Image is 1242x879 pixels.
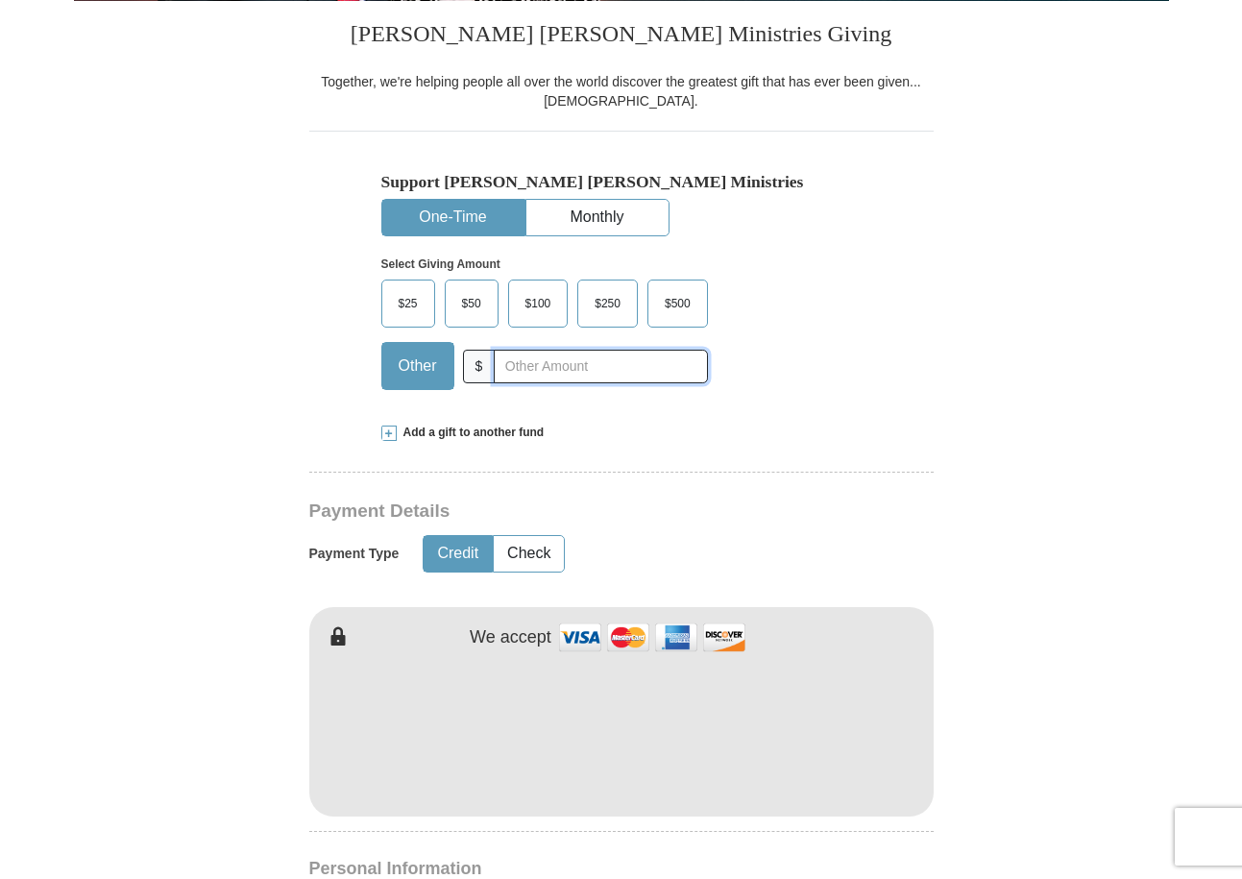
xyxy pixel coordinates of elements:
[397,425,545,441] span: Add a gift to another fund
[389,289,427,318] span: $25
[309,1,934,72] h3: [PERSON_NAME] [PERSON_NAME] Ministries Giving
[556,617,748,658] img: credit cards accepted
[309,501,799,523] h3: Payment Details
[526,200,669,235] button: Monthly
[381,172,862,192] h5: Support [PERSON_NAME] [PERSON_NAME] Ministries
[309,861,934,876] h4: Personal Information
[382,200,524,235] button: One-Time
[389,352,447,380] span: Other
[516,289,561,318] span: $100
[470,627,551,648] h4: We accept
[452,289,491,318] span: $50
[585,289,630,318] span: $250
[494,350,707,383] input: Other Amount
[494,536,564,572] button: Check
[655,289,700,318] span: $500
[381,257,500,271] strong: Select Giving Amount
[309,72,934,110] div: Together, we're helping people all over the world discover the greatest gift that has ever been g...
[424,536,492,572] button: Credit
[463,350,496,383] span: $
[309,546,400,562] h5: Payment Type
